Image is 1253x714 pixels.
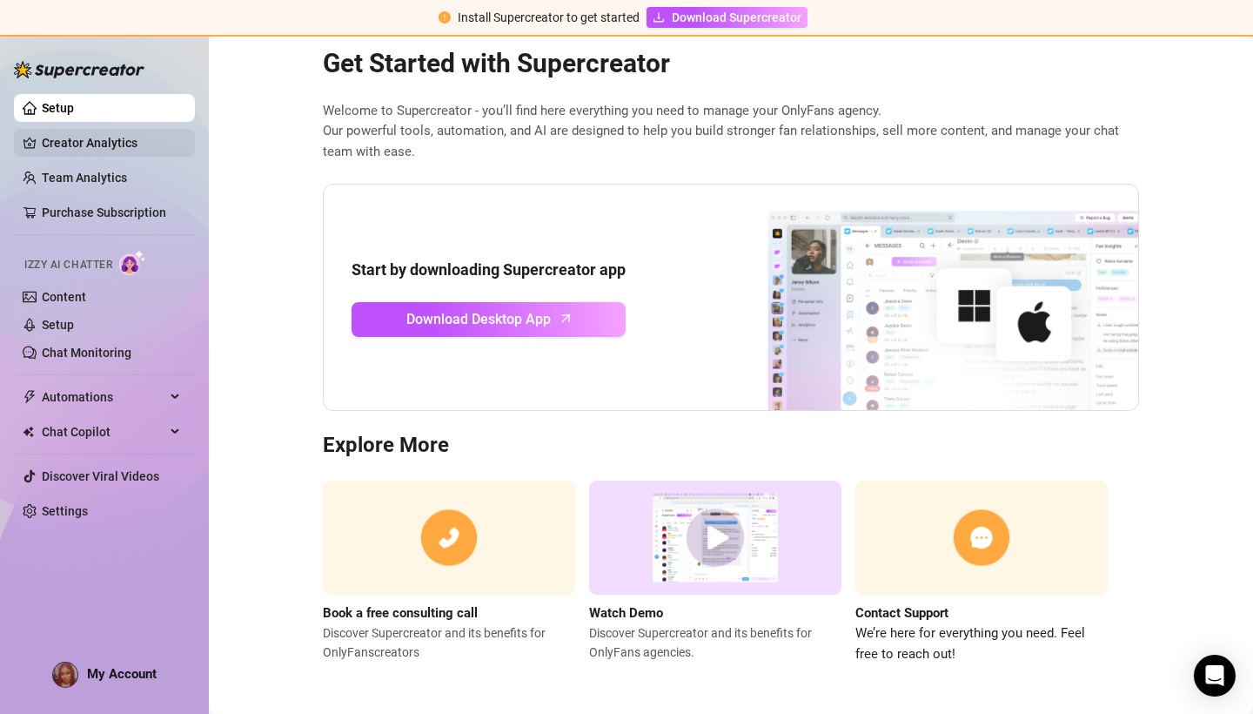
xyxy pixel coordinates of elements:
strong: Watch Demo [589,605,663,621]
a: Setup [42,101,74,115]
span: Download Desktop App [406,308,551,330]
span: exclamation-circle [439,11,451,24]
span: We’re here for everything you need. Feel free to reach out! [855,623,1108,664]
a: Team Analytics [42,171,127,185]
a: Setup [42,318,74,332]
strong: Book a free consulting call [323,605,478,621]
a: Download Desktop Apparrow-up [352,302,626,337]
span: arrow-up [556,308,576,328]
a: Discover Viral Videos [42,469,159,483]
a: Content [42,290,86,304]
span: Discover Supercreator and its benefits for OnlyFans creators [323,623,575,662]
h2: Get Started with Supercreator [323,47,1139,80]
img: Chat Copilot [23,426,34,438]
a: Watch DemoDiscover Supercreator and its benefits for OnlyFans agencies. [589,481,841,664]
a: Settings [42,504,88,518]
a: Download Supercreator [647,7,807,28]
span: Welcome to Supercreator - you’ll find here everything you need to manage your OnlyFans agency. Ou... [323,101,1139,163]
a: Creator Analytics [42,129,181,157]
strong: Contact Support [855,605,948,621]
span: Chat Copilot [42,418,165,446]
img: contact support [855,481,1108,595]
img: AI Chatter [119,250,146,275]
img: download app [703,185,1138,411]
span: download [653,11,665,24]
div: Open Intercom Messenger [1194,655,1236,697]
span: Discover Supercreator and its benefits for OnlyFans agencies. [589,623,841,662]
a: Chat Monitoring [42,346,131,360]
span: My Account [87,666,157,682]
span: Izzy AI Chatter [24,257,112,273]
h3: Explore More [323,432,1139,460]
a: Book a free consulting callDiscover Supercreator and its benefits for OnlyFanscreators [323,481,575,664]
span: Automations [42,383,165,411]
span: Install Supercreator to get started [458,10,640,24]
span: Download Supercreator [672,8,801,27]
a: Purchase Subscription [42,205,166,219]
img: logo-BBDzfeDw.svg [14,61,144,78]
img: ALV-UjVqrbLZCN4j9fyIzcLEpRL4znALv6CGzVcYmb7i5eestU4G-p6f5ZE50vBdjepK9TqgF1i5xY5CfSuWYwL1TbmtHNWPJ... [53,663,77,687]
img: consulting call [323,481,575,595]
img: supercreator demo [589,481,841,595]
strong: Start by downloading Supercreator app [352,260,626,279]
span: thunderbolt [23,390,37,404]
